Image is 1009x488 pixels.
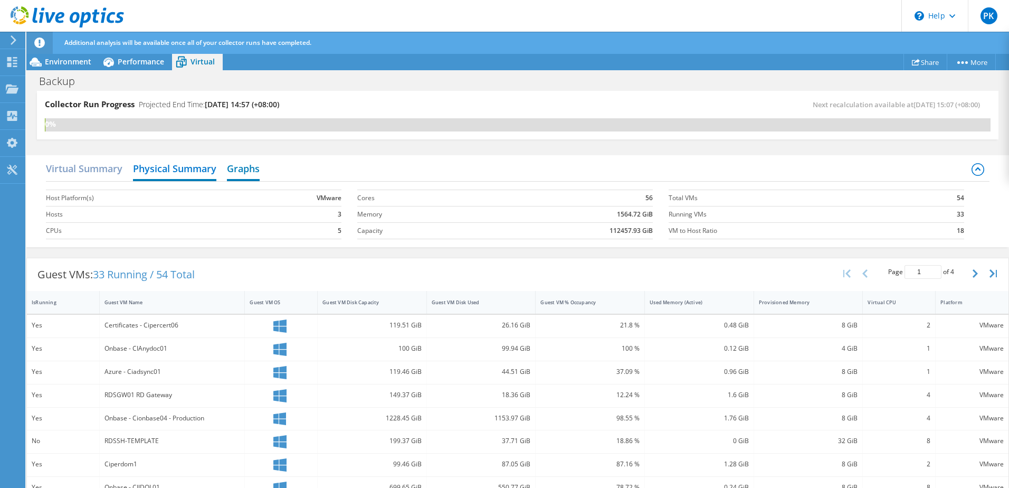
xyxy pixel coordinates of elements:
[957,209,964,220] b: 33
[432,366,531,378] div: 44.51 GiB
[669,226,928,236] label: VM to Host Ratio
[357,193,480,203] label: Cores
[32,458,94,470] div: Yes
[868,412,930,424] div: 4
[322,343,422,354] div: 100 GiB
[432,412,531,424] div: 1153.97 GiB
[650,412,749,424] div: 1.76 GiB
[432,389,531,401] div: 18.36 GiB
[940,389,1004,401] div: VMware
[540,435,640,447] div: 18.86 %
[133,158,216,181] h2: Physical Summary
[32,389,94,401] div: Yes
[34,76,91,87] h1: Backup
[940,299,991,306] div: Platform
[432,299,518,306] div: Guest VM Disk Used
[669,193,928,203] label: Total VMs
[46,158,122,179] h2: Virtual Summary
[540,458,640,470] div: 87.16 %
[915,11,924,21] svg: \n
[940,343,1004,354] div: VMware
[104,343,240,354] div: Onbase - CIAnydoc01
[947,54,996,70] a: More
[540,412,640,424] div: 98.55 %
[432,320,531,331] div: 26.16 GiB
[357,209,480,220] label: Memory
[104,320,240,331] div: Certificates - Cipercert06
[322,366,422,378] div: 119.46 GiB
[432,343,531,354] div: 99.94 GiB
[250,299,300,306] div: Guest VM OS
[205,99,279,109] span: [DATE] 14:57 (+08:00)
[888,265,954,279] span: Page of
[432,458,531,470] div: 87.05 GiB
[32,299,82,306] div: IsRunning
[46,209,248,220] label: Hosts
[650,458,749,470] div: 1.28 GiB
[540,366,640,378] div: 37.09 %
[322,412,422,424] div: 1228.45 GiB
[759,435,858,447] div: 32 GiB
[957,193,964,203] b: 54
[191,57,215,67] span: Virtual
[357,226,480,236] label: Capacity
[868,343,930,354] div: 1
[338,226,341,236] b: 5
[650,366,749,378] div: 0.96 GiB
[940,412,1004,424] div: VMware
[610,226,653,236] b: 112457.93 GiB
[940,435,1004,447] div: VMware
[617,209,653,220] b: 1564.72 GiB
[868,458,930,470] div: 2
[104,366,240,378] div: Azure - Ciadsync01
[64,38,311,47] span: Additional analysis will be available once all of your collector runs have completed.
[32,366,94,378] div: Yes
[118,57,164,67] span: Performance
[104,299,227,306] div: Guest VM Name
[32,343,94,354] div: Yes
[650,435,749,447] div: 0 GiB
[432,435,531,447] div: 37.71 GiB
[940,320,1004,331] div: VMware
[32,435,94,447] div: No
[905,265,941,279] input: jump to page
[957,226,964,236] b: 18
[540,389,640,401] div: 12.24 %
[759,389,858,401] div: 8 GiB
[940,366,1004,378] div: VMware
[104,389,240,401] div: RDSGW01 RD Gateway
[650,389,749,401] div: 1.6 GiB
[322,389,422,401] div: 149.37 GiB
[317,193,341,203] b: VMware
[540,299,627,306] div: Guest VM % Occupancy
[32,320,94,331] div: Yes
[650,343,749,354] div: 0.12 GiB
[759,299,845,306] div: Provisioned Memory
[27,258,205,291] div: Guest VMs:
[813,100,985,109] span: Next recalculation available at
[104,458,240,470] div: Ciperdom1
[338,209,341,220] b: 3
[540,343,640,354] div: 100 %
[759,343,858,354] div: 4 GiB
[903,54,947,70] a: Share
[759,412,858,424] div: 8 GiB
[322,435,422,447] div: 199.37 GiB
[322,320,422,331] div: 119.51 GiB
[650,299,736,306] div: Used Memory (Active)
[868,389,930,401] div: 4
[322,458,422,470] div: 99.46 GiB
[32,412,94,424] div: Yes
[981,7,997,24] span: PK
[46,226,248,236] label: CPUs
[868,320,930,331] div: 2
[759,366,858,378] div: 8 GiB
[868,435,930,447] div: 8
[93,267,195,281] span: 33 Running / 54 Total
[46,193,248,203] label: Host Platform(s)
[139,99,279,110] h4: Projected End Time:
[868,366,930,378] div: 1
[645,193,653,203] b: 56
[227,158,260,181] h2: Graphs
